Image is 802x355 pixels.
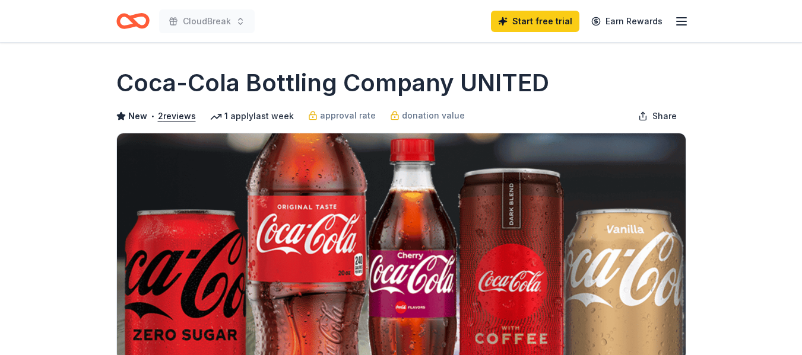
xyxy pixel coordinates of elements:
[150,111,154,121] span: •
[183,14,231,28] span: CloudBreak
[116,66,549,100] h1: Coca-Cola Bottling Company UNITED
[629,104,686,128] button: Share
[128,109,147,123] span: New
[652,109,677,123] span: Share
[491,11,579,32] a: Start free trial
[402,108,465,123] span: donation value
[116,7,150,35] a: Home
[159,9,255,33] button: CloudBreak
[158,109,196,123] button: 2reviews
[308,108,376,123] a: approval rate
[320,108,376,123] span: approval rate
[584,11,670,32] a: Earn Rewards
[210,109,294,123] div: 1 apply last week
[390,108,465,123] a: donation value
